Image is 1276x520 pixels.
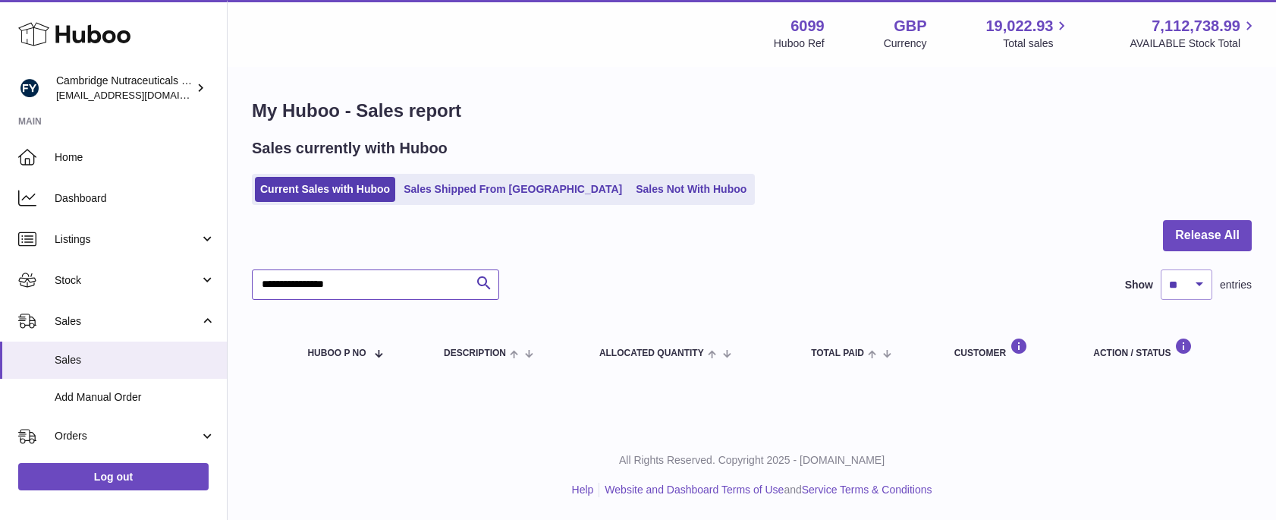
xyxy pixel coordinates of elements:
span: Total paid [811,348,864,358]
span: Huboo P no [307,348,366,358]
a: Log out [18,463,209,490]
span: Description [444,348,506,358]
span: Orders [55,429,200,443]
button: Release All [1163,220,1252,251]
span: Add Manual Order [55,390,215,405]
a: Website and Dashboard Terms of Use [605,484,784,496]
span: ALLOCATED Quantity [599,348,704,358]
span: Home [55,150,215,165]
a: Help [572,484,594,496]
a: 7,112,738.99 AVAILABLE Stock Total [1130,16,1258,51]
h1: My Huboo - Sales report [252,99,1252,123]
div: Currency [884,36,927,51]
strong: 6099 [790,16,825,36]
span: 19,022.93 [985,16,1053,36]
span: [EMAIL_ADDRESS][DOMAIN_NAME] [56,89,223,101]
a: Sales Shipped From [GEOGRAPHIC_DATA] [398,177,627,202]
span: Dashboard [55,191,215,206]
span: Stock [55,273,200,288]
label: Show [1125,278,1153,292]
span: Sales [55,353,215,367]
span: entries [1220,278,1252,292]
span: Listings [55,232,200,247]
div: Cambridge Nutraceuticals Ltd [56,74,193,102]
a: Current Sales with Huboo [255,177,395,202]
span: 7,112,738.99 [1152,16,1240,36]
span: Sales [55,314,200,329]
h2: Sales currently with Huboo [252,138,448,159]
span: AVAILABLE Stock Total [1130,36,1258,51]
a: Service Terms & Conditions [802,484,932,496]
span: Total sales [1003,36,1070,51]
strong: GBP [894,16,926,36]
div: Action / Status [1093,338,1237,358]
li: and [599,483,932,497]
div: Huboo Ref [774,36,825,51]
p: All Rights Reserved. Copyright 2025 - [DOMAIN_NAME] [240,453,1264,468]
a: 19,022.93 Total sales [985,16,1070,51]
div: Customer [954,338,1064,358]
img: huboo@camnutra.com [18,77,41,99]
a: Sales Not With Huboo [630,177,752,202]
